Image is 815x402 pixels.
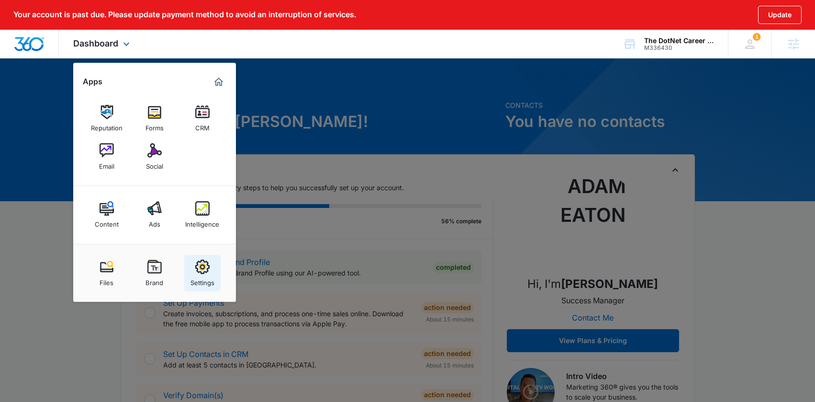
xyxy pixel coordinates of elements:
[73,38,118,48] span: Dashboard
[91,119,123,132] div: Reputation
[136,196,173,233] a: Ads
[136,255,173,291] a: Brand
[644,37,714,45] div: account name
[136,100,173,137] a: Forms
[100,274,113,287] div: Files
[195,119,210,132] div: CRM
[184,196,221,233] a: Intelligence
[149,216,160,228] div: Ads
[59,30,146,58] div: Dashboard
[185,216,219,228] div: Intelligence
[95,216,119,228] div: Content
[89,196,125,233] a: Content
[89,100,125,137] a: Reputation
[89,255,125,291] a: Files
[190,274,214,287] div: Settings
[753,33,760,41] span: 1
[753,33,760,41] div: notifications count
[758,6,802,24] button: Update
[136,138,173,175] a: Social
[99,158,114,170] div: Email
[89,138,125,175] a: Email
[728,30,771,58] div: notifications count
[83,77,102,86] h2: Apps
[184,100,221,137] a: CRM
[145,274,163,287] div: Brand
[145,119,164,132] div: Forms
[13,10,356,19] p: Your account is past due. Please update payment method to avoid an interruption of services.
[184,255,221,291] a: Settings
[211,74,226,90] a: Marketing 360® Dashboard
[146,158,163,170] div: Social
[644,45,714,51] div: account id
